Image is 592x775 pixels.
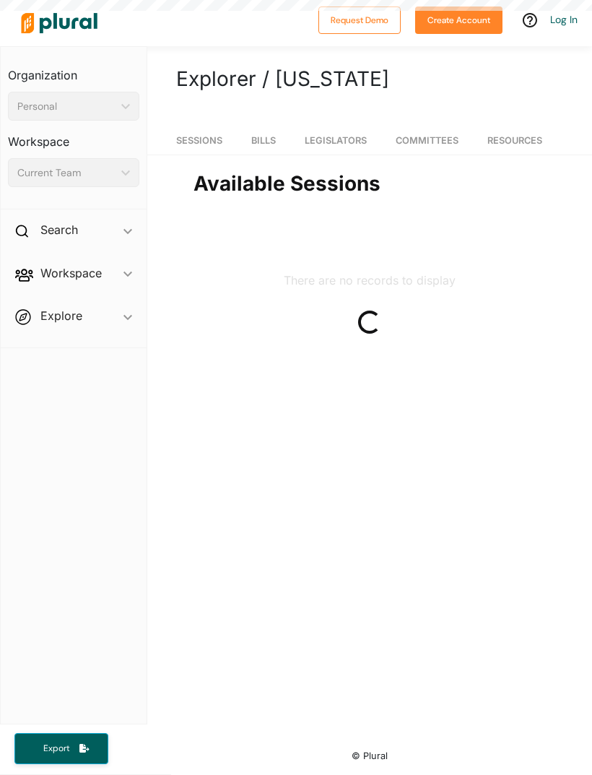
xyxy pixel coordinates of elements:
button: Request Demo [318,7,401,34]
span: Resources [487,135,542,146]
span: Export [33,742,79,755]
a: Legislators [305,121,367,155]
span: Bills [251,135,276,146]
h3: Organization [8,54,139,86]
h2: Search [40,222,78,238]
span: Committees [396,135,458,146]
small: © Plural [352,750,388,761]
div: Personal [17,99,116,114]
span: Sessions [176,135,222,146]
h2: Available Sessions [193,172,547,196]
a: Request Demo [318,12,401,27]
h1: Explorer / [US_STATE] [176,64,564,94]
a: Resources [487,121,542,155]
a: Sessions [176,121,222,155]
div: Current Team [17,165,116,181]
button: Create Account [415,7,502,34]
a: Log In [550,13,578,26]
a: Create Account [415,12,502,27]
button: Export [14,733,108,764]
span: Legislators [305,135,367,146]
h3: Workspace [8,121,139,152]
a: Committees [396,121,458,155]
a: Bills [251,121,276,155]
